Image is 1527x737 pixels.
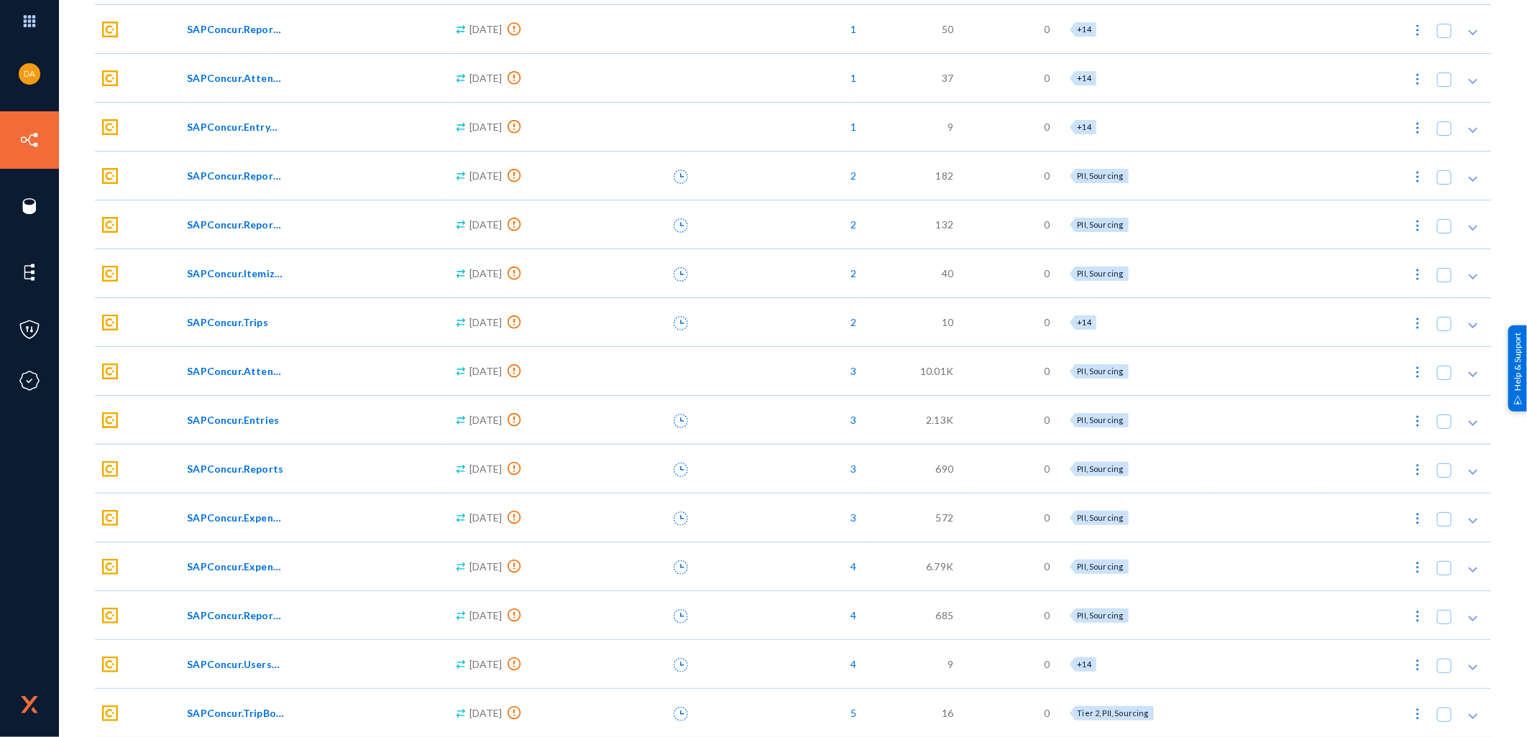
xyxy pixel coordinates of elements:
[1078,73,1091,83] span: +14
[102,266,118,282] img: sapconcur.svg
[1078,366,1124,376] span: PII, Sourcing
[1078,415,1124,425] span: PII, Sourcing
[469,119,503,134] span: [DATE]
[936,608,953,623] span: 685
[1411,218,1425,233] img: icon-more.svg
[19,63,40,85] img: ebf464e39fb8f819280e4682df4c4349
[1044,168,1050,183] span: 0
[844,315,857,330] span: 2
[187,119,284,134] span: SAPConcur.EntryAttendeeAssociations
[948,657,953,672] span: 9
[1078,220,1124,229] span: PII, Sourcing
[187,412,279,427] span: SAPConcur.Entries
[469,705,503,720] span: [DATE]
[102,657,118,672] img: sapconcur.svg
[187,657,284,672] span: SAPConcur.UsersV4
[187,70,284,85] span: SAPConcur.AttendeeTypes
[1078,269,1124,278] span: PII, Sourcing
[844,510,857,525] span: 3
[1078,708,1149,718] span: Tier 2, PII, Sourcing
[1078,122,1091,131] span: +14
[1411,23,1425,37] img: icon-more.svg
[102,608,118,624] img: sapconcur.svg
[844,705,857,720] span: 5
[1078,171,1124,180] span: PII, Sourcing
[936,217,953,232] span: 132
[1044,705,1050,720] span: 0
[1044,510,1050,525] span: 0
[1078,562,1124,571] span: PII, Sourcing
[469,412,503,427] span: [DATE]
[1078,611,1124,620] span: PII, Sourcing
[844,168,857,183] span: 2
[1411,170,1425,184] img: icon-more.svg
[844,22,857,37] span: 1
[1078,513,1124,522] span: PII, Sourcing
[187,22,284,37] span: SAPConcur.ReportDetailsExpenseEntryItemizationAllocationJournalEntry
[19,370,40,391] img: icon-compliance.svg
[469,461,503,476] span: [DATE]
[844,608,857,623] span: 4
[942,315,953,330] span: 10
[1411,121,1425,135] img: icon-more.svg
[1044,363,1050,379] span: 0
[1513,395,1523,404] img: help_support.svg
[469,22,503,37] span: [DATE]
[187,168,284,183] span: SAPConcur.ReportDetailsExpenseEntry
[1411,267,1425,282] img: icon-more.svg
[1411,365,1425,379] img: icon-more.svg
[469,510,503,525] span: [DATE]
[1411,707,1425,721] img: icon-more.svg
[844,363,857,379] span: 3
[844,412,857,427] span: 3
[102,510,118,526] img: sapconcur.svg
[1411,72,1425,86] img: icon-more.svg
[187,315,267,330] span: SAPConcur.Trips
[1044,119,1050,134] span: 0
[1044,608,1050,623] span: 0
[1411,511,1425,526] img: icon-more.svg
[469,363,503,379] span: [DATE]
[187,608,284,623] span: SAPConcur.ReportDetails
[102,705,118,721] img: sapconcur.svg
[469,70,503,85] span: [DATE]
[1044,657,1050,672] span: 0
[1411,414,1425,428] img: icon-more.svg
[1044,412,1050,427] span: 0
[469,266,503,281] span: [DATE]
[469,168,503,183] span: [DATE]
[102,412,118,428] img: sapconcur.svg
[102,119,118,135] img: sapconcur.svg
[1411,463,1425,477] img: icon-more.svg
[844,559,857,574] span: 4
[1044,559,1050,574] span: 0
[1044,315,1050,330] span: 0
[469,315,503,330] span: [DATE]
[102,22,118,37] img: sapconcur.svg
[844,119,857,134] span: 1
[942,22,953,37] span: 50
[942,70,953,85] span: 37
[19,195,40,217] img: icon-sources.svg
[19,261,40,283] img: icon-elements.svg
[8,6,51,37] img: app launcher
[1078,659,1091,669] span: +14
[19,129,40,151] img: icon-inventory.svg
[102,217,118,233] img: sapconcur.svg
[19,319,40,340] img: icon-policies.svg
[926,412,953,427] span: 2.13K
[1411,609,1425,624] img: icon-more.svg
[187,363,284,379] span: SAPConcur.Attendees
[102,461,118,477] img: sapconcur.svg
[844,461,857,476] span: 3
[469,217,503,232] span: [DATE]
[926,559,953,574] span: 6.79K
[936,168,953,183] span: 182
[1508,325,1527,412] div: Help & Support
[187,510,284,525] span: SAPConcur.Expenses
[469,657,503,672] span: [DATE]
[1078,317,1091,327] span: +14
[1411,560,1425,575] img: icon-more.svg
[844,70,857,85] span: 1
[469,608,503,623] span: [DATE]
